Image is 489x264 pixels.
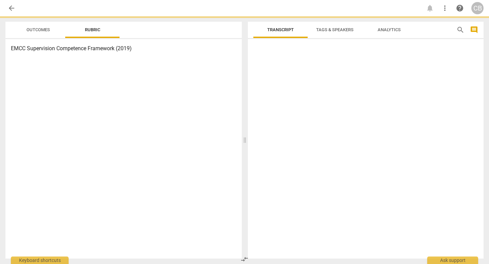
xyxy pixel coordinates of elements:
a: Help [454,2,466,14]
span: help [456,4,464,12]
span: Analytics [378,27,401,32]
div: Keyboard shortcuts [11,257,69,264]
button: Search [455,24,466,35]
span: Tags & Speakers [316,27,354,32]
div: Ask support [427,257,478,264]
span: Outcomes [26,27,50,32]
button: Show/Hide comments [469,24,479,35]
span: compare_arrows [240,255,249,263]
span: Transcript [267,27,294,32]
span: search [456,26,465,34]
span: comment [470,26,478,34]
button: CB [471,2,484,14]
span: more_vert [441,4,449,12]
span: Rubric [85,27,100,32]
span: arrow_back [7,4,16,12]
h3: EMCC Supervision Competence Framework (2019) [11,44,236,53]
